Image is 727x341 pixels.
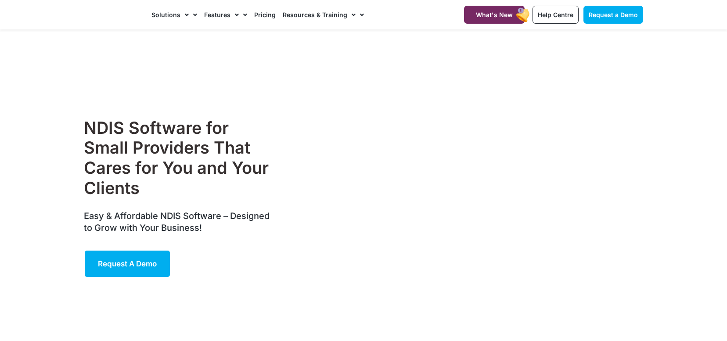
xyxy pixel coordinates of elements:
[84,211,270,233] span: Easy & Affordable NDIS Software – Designed to Grow with Your Business!
[476,11,513,18] span: What's New
[589,11,638,18] span: Request a Demo
[84,250,171,278] a: Request a Demo
[538,11,573,18] span: Help Centre
[583,6,643,24] a: Request a Demo
[533,6,579,24] a: Help Centre
[98,259,157,268] span: Request a Demo
[84,8,143,22] img: CareMaster Logo
[84,118,274,198] h1: NDIS Software for Small Providers That Cares for You and Your Clients
[464,6,525,24] a: What's New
